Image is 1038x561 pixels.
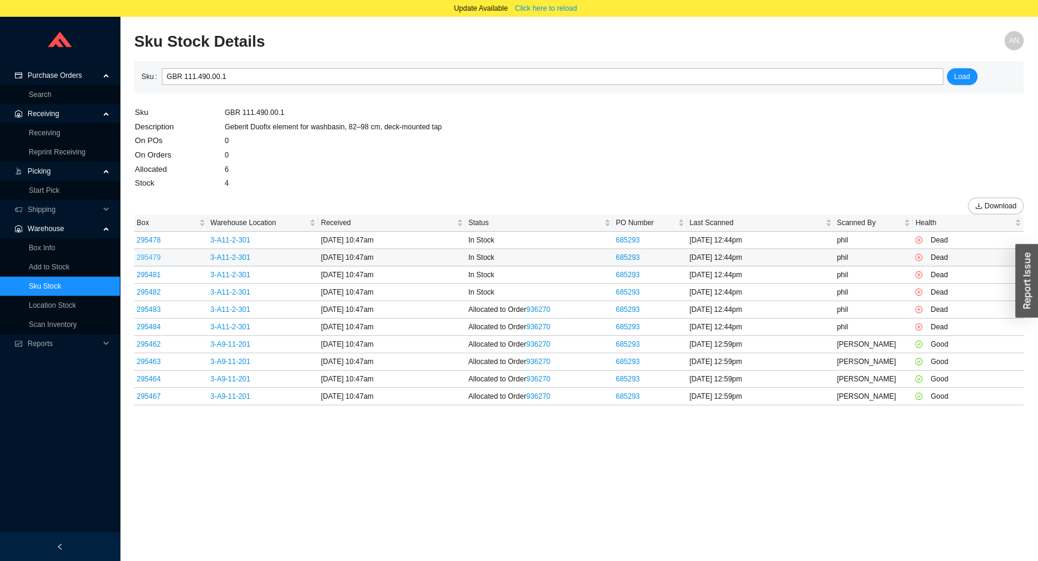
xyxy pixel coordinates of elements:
span: check-circle [915,393,928,400]
td: [PERSON_NAME] [834,388,913,405]
span: Download [985,200,1016,212]
a: 685293 [615,271,639,279]
th: PO Number sortable [613,214,687,232]
td: [DATE] 10:47am [318,371,466,388]
td: On Orders [134,148,224,162]
td: Good [913,336,1024,353]
a: 295481 [137,271,161,279]
a: 3-A11-2-301 [210,236,251,244]
th: Status sortable [466,214,613,232]
td: 0 [224,134,442,148]
a: Receiving [29,129,61,137]
span: PO Number [615,217,675,229]
span: Health [915,217,1012,229]
td: [DATE] 12:44pm [687,249,834,266]
span: credit-card [14,72,23,79]
span: close-circle [915,254,928,261]
td: [PERSON_NAME] [834,336,913,353]
a: 3-A9-11-201 [210,357,251,366]
td: In Stock [466,266,613,284]
th: Scanned By sortable [834,214,913,232]
td: Allocated to Order [466,336,613,353]
span: Shipping [28,200,99,219]
td: Allocated to Order [466,301,613,319]
th: Warehouse Location sortable [208,214,318,232]
a: 3-A11-2-301 [210,253,251,262]
button: Load [947,68,977,85]
td: Good [913,353,1024,371]
a: 3-A9-11-201 [210,340,251,348]
a: 936270 [526,357,550,366]
td: In Stock [466,232,613,249]
td: [DATE] 10:47am [318,284,466,301]
td: Dead [913,301,1024,319]
td: In Stock [466,249,613,266]
span: close-circle [915,323,928,330]
button: downloadDownload [968,198,1024,214]
a: 295479 [137,253,161,262]
span: Purchase Orders [28,66,99,85]
a: 3-A11-2-301 [210,288,251,296]
a: Scan Inventory [29,320,77,329]
a: 685293 [615,236,639,244]
td: [DATE] 12:59pm [687,336,834,353]
span: Receiving [28,104,99,123]
h2: Sku Stock Details [134,31,801,52]
a: 685293 [615,253,639,262]
a: 3-A9-11-201 [210,375,251,383]
td: Dead [913,284,1024,301]
td: phil [834,301,913,319]
span: Warehouse [28,219,99,238]
td: Geberit Duofix element for washbasin, 82–98 cm, deck-mounted tap [224,120,442,134]
span: Status [468,217,602,229]
span: check-circle [915,341,928,348]
span: download [975,202,982,211]
th: Last Scanned sortable [687,214,834,232]
a: 936270 [526,392,550,401]
span: check-circle [915,358,928,365]
a: 3-A11-2-301 [210,305,251,314]
td: Allocated to Order [466,371,613,388]
a: Location Stock [29,301,76,310]
span: AN [1009,31,1019,50]
a: 295467 [137,392,161,401]
a: 685293 [615,340,639,348]
span: close-circle [915,271,928,278]
span: Load [954,71,970,83]
a: Add to Stock [29,263,70,271]
span: close-circle [915,236,928,244]
a: 685293 [615,323,639,331]
a: Search [29,90,52,99]
a: 685293 [615,357,639,366]
span: Picking [28,162,99,181]
span: check-circle [915,375,928,383]
a: 936270 [526,323,550,331]
td: phil [834,266,913,284]
td: [DATE] 10:47am [318,232,466,249]
td: Description [134,120,224,134]
td: On POs [134,134,224,148]
span: left [56,543,64,550]
td: [DATE] 10:47am [318,336,466,353]
td: [DATE] 12:59pm [687,371,834,388]
td: GBR 111.490.00.1 [224,105,442,120]
td: Allocated [134,162,224,177]
span: Box [137,217,197,229]
a: 685293 [615,288,639,296]
a: 295478 [137,236,161,244]
td: [DATE] 12:44pm [687,266,834,284]
td: [DATE] 10:47am [318,388,466,405]
a: 685293 [615,392,639,401]
a: Reprint Receiving [29,148,86,156]
th: Health sortable [913,214,1024,232]
span: Reports [28,334,99,353]
td: [DATE] 12:44pm [687,319,834,336]
td: [DATE] 10:47am [318,249,466,266]
td: [DATE] 12:44pm [687,232,834,249]
a: 295482 [137,288,161,296]
span: Last Scanned [689,217,823,229]
a: 936270 [526,305,550,314]
span: Received [321,217,454,229]
td: Dead [913,232,1024,249]
td: [DATE] 12:44pm [687,284,834,301]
